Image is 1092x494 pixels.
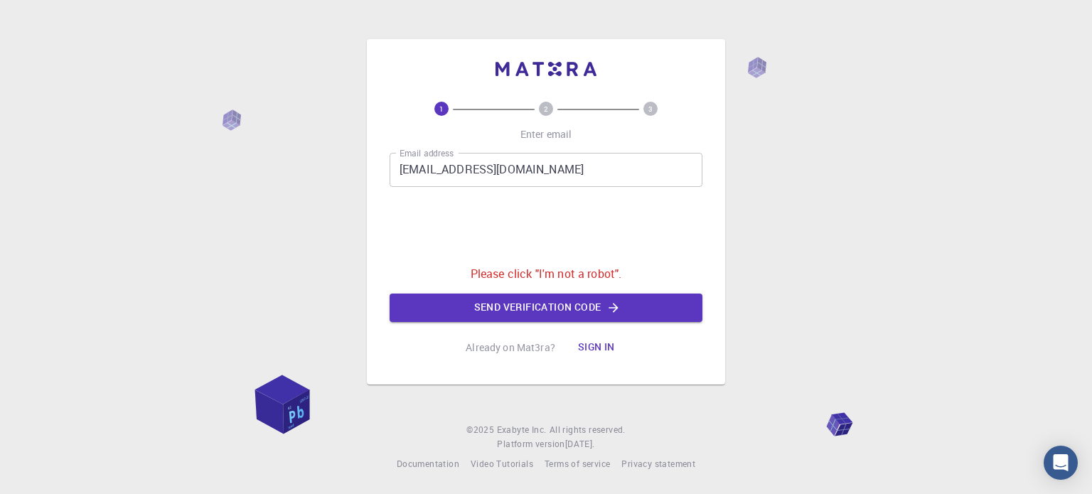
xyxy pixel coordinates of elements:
[397,457,459,471] a: Documentation
[567,333,626,362] button: Sign in
[1044,446,1078,480] div: Open Intercom Messenger
[621,458,695,469] span: Privacy statement
[545,458,610,469] span: Terms of service
[565,437,595,451] a: [DATE].
[438,198,654,254] iframe: reCAPTCHA
[439,104,444,114] text: 1
[397,458,459,469] span: Documentation
[544,104,548,114] text: 2
[466,340,555,355] p: Already on Mat3ra?
[497,424,547,435] span: Exabyte Inc.
[471,457,533,471] a: Video Tutorials
[520,127,572,141] p: Enter email
[400,147,454,159] label: Email address
[565,438,595,449] span: [DATE] .
[390,294,702,322] button: Send verification code
[471,265,622,282] p: Please click "I'm not a robot".
[545,457,610,471] a: Terms of service
[471,458,533,469] span: Video Tutorials
[497,423,547,437] a: Exabyte Inc.
[648,104,653,114] text: 3
[497,437,564,451] span: Platform version
[550,423,626,437] span: All rights reserved.
[621,457,695,471] a: Privacy statement
[466,423,496,437] span: © 2025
